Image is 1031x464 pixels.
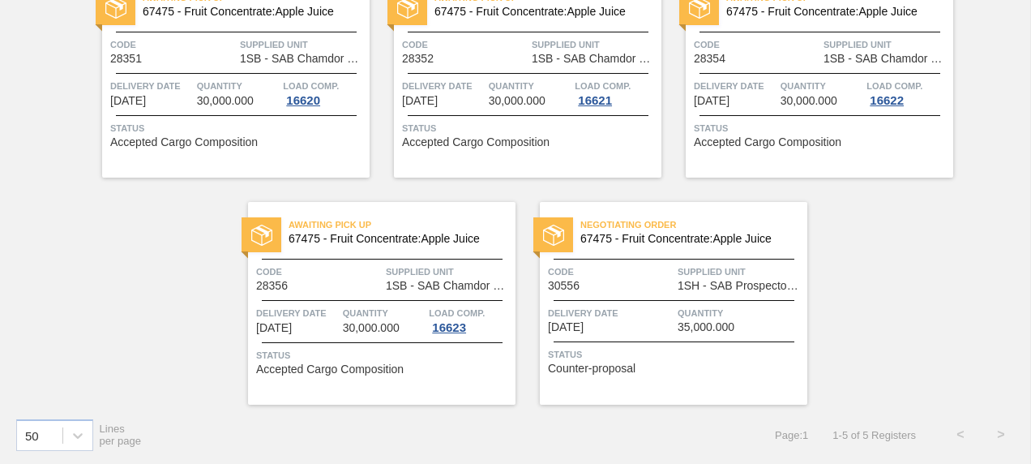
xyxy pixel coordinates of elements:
[386,264,511,280] span: Supplied Unit
[289,233,503,245] span: 67475 - Fruit Concentrate:Apple Juice
[224,202,515,405] a: statusAwaiting Pick Up67475 - Fruit Concentrate:Apple JuiceCode28356Supplied Unit1SB - SAB Chamdo...
[256,280,288,292] span: 28356
[532,37,657,53] span: Supplied Unit
[343,305,426,321] span: Quantity
[824,53,949,65] span: 1SB - SAB Chamdor Brewery
[694,95,729,107] span: 07/09/2025
[543,225,564,246] img: status
[386,280,511,292] span: 1SB - SAB Chamdor Brewery
[548,363,635,375] span: Counter-proposal
[402,136,550,148] span: Accepted Cargo Composition
[866,78,949,107] a: Load Comp.16622
[197,78,280,94] span: Quantity
[429,305,511,334] a: Load Comp.16623
[402,53,434,65] span: 28352
[429,321,469,334] div: 16623
[548,305,674,321] span: Delivery Date
[866,94,907,107] div: 16622
[110,37,236,53] span: Code
[694,37,819,53] span: Code
[143,6,357,18] span: 67475 - Fruit Concentrate:Apple Juice
[694,53,725,65] span: 28354
[515,202,807,405] a: statusNegotiating Order67475 - Fruit Concentrate:Apple JuiceCode30556Supplied Unit1SH - SAB Prosp...
[402,120,657,136] span: Status
[532,53,657,65] span: 1SB - SAB Chamdor Brewery
[256,347,511,363] span: Status
[110,95,146,107] span: 06/11/2025
[25,428,39,442] div: 50
[678,321,734,333] span: 35,000.000
[575,78,657,107] a: Load Comp.16621
[256,264,382,280] span: Code
[548,321,584,333] span: 08/21/2025
[678,305,803,321] span: Quantity
[251,225,272,246] img: status
[283,78,339,94] span: Load Comp.
[240,53,366,65] span: 1SB - SAB Chamdor Brewery
[981,415,1021,455] button: >
[548,346,803,363] span: Status
[678,264,803,280] span: Supplied Unit
[240,37,366,53] span: Supplied Unit
[434,6,648,18] span: 67475 - Fruit Concentrate:Apple Juice
[283,94,323,107] div: 16620
[726,6,940,18] span: 67475 - Fruit Concentrate:Apple Juice
[866,78,922,94] span: Load Comp.
[694,136,841,148] span: Accepted Cargo Composition
[781,78,863,94] span: Quantity
[694,78,776,94] span: Delivery Date
[402,95,438,107] span: 06/18/2025
[678,280,803,292] span: 1SH - SAB Prospecton Brewery
[256,363,404,376] span: Accepted Cargo Composition
[575,94,615,107] div: 16621
[100,423,142,447] span: Lines per page
[580,217,807,233] span: Negotiating Order
[575,78,631,94] span: Load Comp.
[775,429,808,441] span: Page : 1
[283,78,366,107] a: Load Comp.16620
[402,78,485,94] span: Delivery Date
[580,233,794,245] span: 67475 - Fruit Concentrate:Apple Juice
[489,78,571,94] span: Quantity
[289,217,515,233] span: Awaiting Pick Up
[832,429,916,441] span: 1 - 5 of 5 Registers
[489,95,545,107] span: 30,000.000
[110,120,366,136] span: Status
[548,264,674,280] span: Code
[940,415,981,455] button: <
[781,95,837,107] span: 30,000.000
[548,280,580,292] span: 30556
[343,322,400,334] span: 30,000.000
[256,305,339,321] span: Delivery Date
[694,120,949,136] span: Status
[110,53,142,65] span: 28351
[402,37,528,53] span: Code
[197,95,254,107] span: 30,000.000
[429,305,485,321] span: Load Comp.
[110,136,258,148] span: Accepted Cargo Composition
[256,322,292,334] span: 07/16/2025
[824,37,949,53] span: Supplied Unit
[110,78,193,94] span: Delivery Date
